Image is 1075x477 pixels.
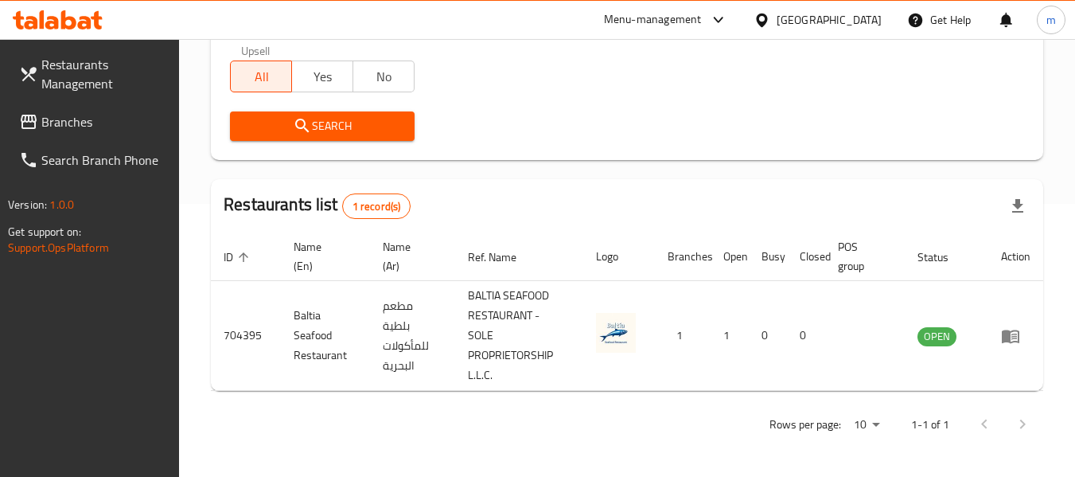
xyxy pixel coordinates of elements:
span: Restaurants Management [41,55,167,93]
table: enhanced table [211,233,1043,391]
div: [GEOGRAPHIC_DATA] [777,11,882,29]
div: Total records count [342,194,411,219]
span: All [237,65,286,88]
th: Action [988,233,1043,281]
a: Support.OpsPlatform [8,237,109,258]
td: Baltia Seafood Restaurant [281,281,370,391]
span: Branches [41,112,167,131]
td: 0 [787,281,825,391]
span: POS group [838,237,886,276]
span: Name (En) [294,237,351,276]
p: 1-1 of 1 [911,415,949,435]
span: 1 record(s) [343,199,411,214]
span: Search Branch Phone [41,151,167,170]
span: m [1046,11,1056,29]
td: 1 [655,281,711,391]
span: 1.0.0 [49,194,74,215]
div: Menu [1001,326,1030,346]
div: OPEN [917,327,956,346]
span: Ref. Name [468,248,537,267]
td: مطعم بلطية للمأكولات البحرية [370,281,455,391]
span: ID [224,248,254,267]
th: Open [711,233,749,281]
label: Upsell [241,45,271,56]
th: Closed [787,233,825,281]
span: Status [917,248,969,267]
td: BALTIA SEAFOOD RESTAURANT - SOLE PROPRIETORSHIP L.L.C. [455,281,583,391]
img: Baltia Seafood Restaurant [596,313,636,353]
div: Export file [999,187,1037,225]
button: Yes [291,61,353,92]
td: 0 [749,281,787,391]
a: Search Branch Phone [6,141,180,179]
th: Logo [583,233,655,281]
span: OPEN [917,327,956,346]
th: Busy [749,233,787,281]
td: 704395 [211,281,281,391]
span: Name (Ar) [383,237,436,276]
a: Branches [6,103,180,141]
a: Restaurants Management [6,45,180,103]
button: All [230,61,292,92]
h2: Restaurants list [224,193,411,219]
button: No [352,61,415,92]
span: Yes [298,65,347,88]
button: Search [230,111,414,141]
div: Rows per page: [847,413,886,437]
span: Version: [8,194,47,215]
th: Branches [655,233,711,281]
div: Menu-management [604,10,702,29]
p: Rows per page: [769,415,841,435]
td: 1 [711,281,749,391]
span: No [360,65,408,88]
span: Get support on: [8,221,81,242]
span: Search [243,116,401,136]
